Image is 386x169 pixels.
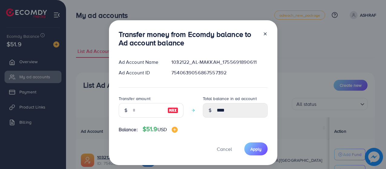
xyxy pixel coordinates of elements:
span: Apply [250,146,262,152]
label: Total balance in ad account [203,96,257,102]
span: USD [157,126,167,133]
button: Apply [244,142,268,155]
img: image [167,107,178,114]
div: 7540639056867557392 [167,69,272,76]
h3: Transfer money from Ecomdy balance to Ad account balance [119,30,258,47]
span: Cancel [217,146,232,152]
div: Ad Account Name [114,59,167,66]
div: 1032122_AL-MAKKAH_1755691890611 [167,59,272,66]
button: Cancel [209,142,239,155]
label: Transfer amount [119,96,150,102]
div: Ad Account ID [114,69,167,76]
img: image [172,127,178,133]
span: Balance: [119,126,138,133]
h4: $51.9 [143,125,178,133]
